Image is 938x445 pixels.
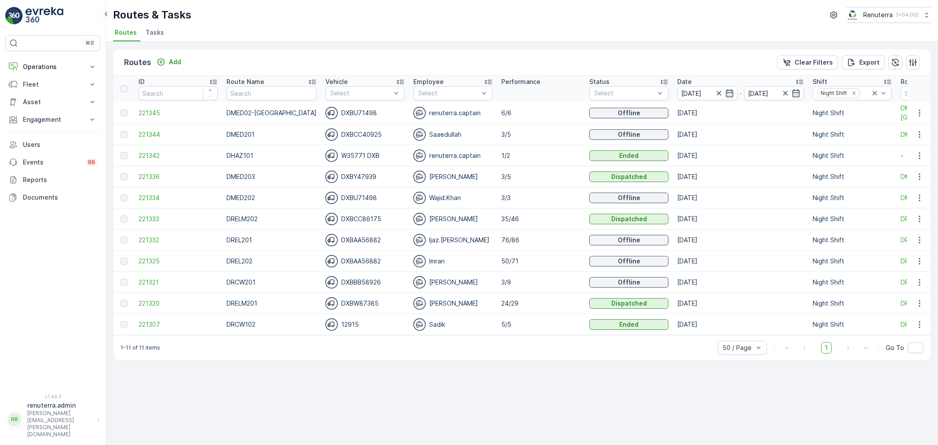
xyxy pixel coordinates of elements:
[673,124,808,145] td: [DATE]
[677,86,737,100] input: dd/mm/yyyy
[325,128,338,141] img: svg%3e
[5,189,100,206] a: Documents
[139,109,218,117] a: 221345
[413,192,493,204] div: Wajid.Khan
[5,58,100,76] button: Operations
[413,276,493,288] div: [PERSON_NAME]
[842,55,885,69] button: Export
[611,215,647,223] p: Dispatched
[120,321,128,328] div: Toggle Row Selected
[413,234,426,246] img: svg%3e
[330,89,391,98] p: Select
[88,159,95,166] p: 99
[618,257,640,266] p: Offline
[589,298,668,309] button: Dispatched
[5,76,100,93] button: Fleet
[139,215,218,223] a: 221333
[124,56,151,69] p: Routes
[863,11,893,19] p: Renuterra
[222,187,321,208] td: DMED202
[589,277,668,288] button: Offline
[413,171,493,183] div: [PERSON_NAME]
[139,320,218,329] a: 221307
[139,172,218,181] a: 221336
[849,90,859,97] div: Remove Night Shift
[497,272,585,293] td: 3/9
[497,145,585,166] td: 1/2
[618,109,640,117] p: Offline
[226,77,264,86] p: Route Name
[325,128,405,141] div: DXBCC40925
[226,86,317,100] input: Search
[618,130,640,139] p: Offline
[5,171,100,189] a: Reports
[85,40,94,47] p: ⌘B
[120,131,128,138] div: Toggle Row Selected
[673,314,808,335] td: [DATE]
[497,187,585,208] td: 3/3
[5,7,23,25] img: logo
[325,234,405,246] div: DXBAA56882
[325,150,405,162] div: W35771 DXB
[589,214,668,224] button: Dispatched
[846,10,860,20] img: Screenshot_2024-07-26_at_13.33.01.png
[497,124,585,145] td: 3/5
[222,208,321,230] td: DRELM202
[673,166,808,187] td: [DATE]
[325,213,405,225] div: DXBCC86175
[589,129,668,140] button: Offline
[413,213,493,225] div: [PERSON_NAME]
[139,193,218,202] a: 221334
[808,102,896,124] td: Night Shift
[139,151,218,160] a: 221342
[589,171,668,182] button: Dispatched
[673,272,808,293] td: [DATE]
[739,88,742,98] p: -
[139,299,218,308] span: 221320
[23,98,83,106] p: Asset
[139,236,218,244] a: 221332
[813,77,827,86] p: Shift
[677,77,692,86] p: Date
[222,230,321,251] td: DREL201
[120,109,128,117] div: Toggle Row Selected
[120,173,128,180] div: Toggle Row Selected
[139,77,145,86] p: ID
[222,145,321,166] td: DHAZ101
[886,343,904,352] span: Go To
[808,251,896,272] td: Night Shift
[501,77,540,86] p: Performance
[139,130,218,139] a: 221344
[673,208,808,230] td: [DATE]
[673,293,808,314] td: [DATE]
[497,102,585,124] td: 6/6
[169,58,181,66] p: Add
[5,111,100,128] button: Engagement
[589,256,668,266] button: Offline
[418,89,479,98] p: Select
[808,208,896,230] td: Night Shift
[139,278,218,287] a: 221321
[325,213,338,225] img: svg%3e
[673,251,808,272] td: [DATE]
[413,318,493,331] div: Sadik
[413,77,444,86] p: Employee
[325,297,405,310] div: DXBW87385
[497,251,585,272] td: 50/71
[325,318,338,331] img: svg%3e
[325,255,405,267] div: DXBAA56882
[589,108,668,118] button: Offline
[7,412,22,427] div: RR
[846,7,931,23] button: Renuterra(+04:00)
[120,258,128,265] div: Toggle Row Selected
[413,297,426,310] img: svg%3e
[611,172,647,181] p: Dispatched
[139,86,218,100] input: Search
[808,124,896,145] td: Night Shift
[120,152,128,159] div: Toggle Row Selected
[115,28,137,37] span: Routes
